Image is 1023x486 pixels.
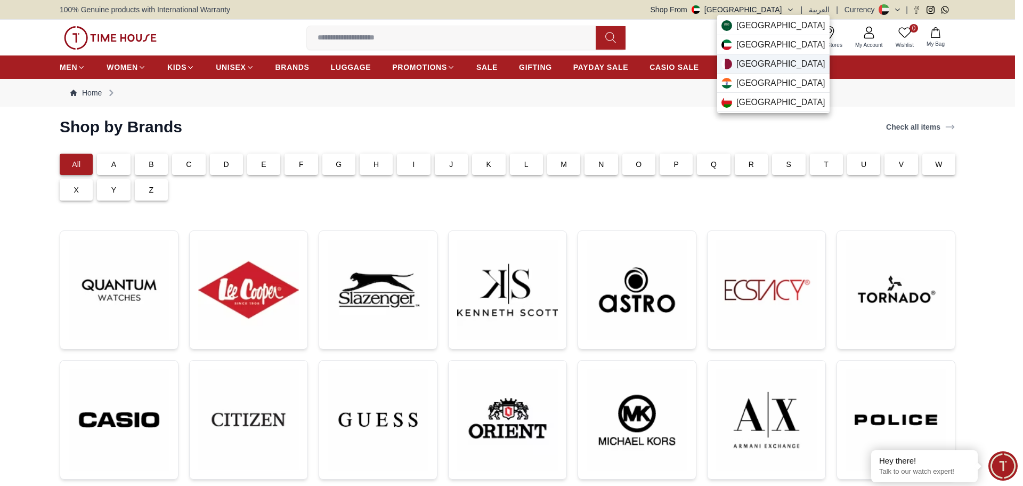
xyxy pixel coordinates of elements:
[721,97,732,108] img: Oman
[736,96,825,109] span: [GEOGRAPHIC_DATA]
[879,456,970,466] div: Hey there!
[879,467,970,476] p: Talk to our watch expert!
[736,38,825,51] span: [GEOGRAPHIC_DATA]
[736,19,825,32] span: [GEOGRAPHIC_DATA]
[721,39,732,50] img: Kuwait
[721,20,732,31] img: Saudi Arabia
[988,451,1018,481] div: Chat Widget
[736,77,825,90] span: [GEOGRAPHIC_DATA]
[721,78,732,89] img: India
[721,59,732,69] img: Qatar
[736,58,825,70] span: [GEOGRAPHIC_DATA]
